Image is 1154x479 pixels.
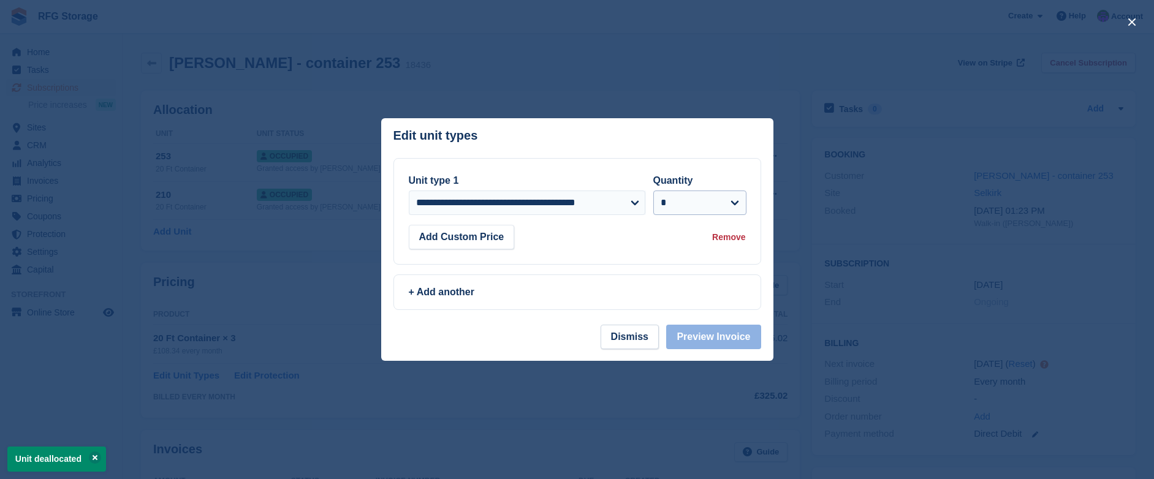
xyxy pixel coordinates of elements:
[666,325,761,349] button: Preview Invoice
[653,175,693,186] label: Quantity
[393,274,761,310] a: + Add another
[601,325,659,349] button: Dismiss
[712,231,745,244] div: Remove
[409,225,515,249] button: Add Custom Price
[393,129,478,143] p: Edit unit types
[409,285,746,300] div: + Add another
[409,175,459,186] label: Unit type 1
[7,447,106,472] p: Unit deallocated
[1122,12,1142,32] button: close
